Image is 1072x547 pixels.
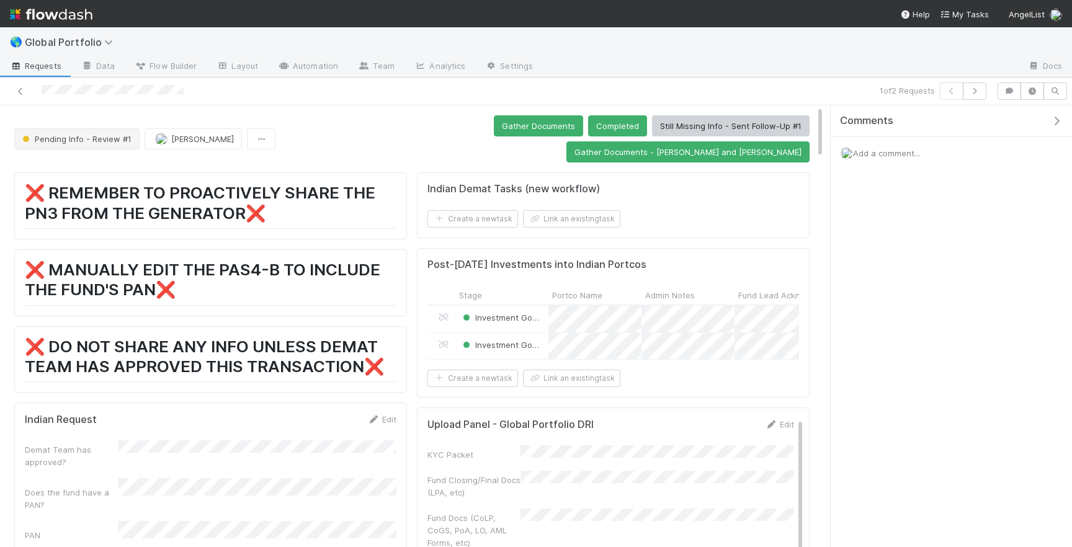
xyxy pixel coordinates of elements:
[10,4,92,25] img: logo-inverted-e16ddd16eac7371096b0.svg
[900,8,930,20] div: Help
[135,60,197,72] span: Flow Builder
[460,340,646,350] span: Investment Good from a Demat Perspective
[427,210,518,228] button: Create a newtask
[25,529,118,541] div: PAN
[10,60,61,72] span: Requests
[207,57,268,77] a: Layout
[853,148,920,158] span: Add a comment...
[738,289,824,301] span: Fund Lead Acknowledgment
[523,370,620,387] button: Link an existingtask
[25,36,119,48] span: Global Portfolio
[652,115,810,136] button: Still Missing Info - Sent Follow-Up #1
[25,260,396,306] h1: ❌ MANUALLY EDIT THE PAS4-B TO INCLUDE THE FUND'S PAN❌
[427,183,600,195] h5: Indian Demat Tasks (new workflow)
[552,289,602,301] span: Portco Name
[475,57,543,77] a: Settings
[841,147,853,159] img: avatar_e0ab5a02-4425-4644-8eca-231d5bcccdf4.png
[145,128,242,149] button: [PERSON_NAME]
[1018,57,1072,77] a: Docs
[20,134,132,144] span: Pending Info - Review #1
[523,210,620,228] button: Link an existingtask
[840,115,893,127] span: Comments
[171,134,234,144] span: [PERSON_NAME]
[588,115,647,136] button: Completed
[10,37,22,47] span: 🌎
[25,414,97,426] h5: Indian Request
[367,414,396,424] a: Edit
[460,311,542,324] div: Investment Good from a Demat Perspective
[25,337,396,383] h1: ❌ DO NOT SHARE ANY INFO UNLESS DEMAT TEAM HAS APPROVED THIS TRANSACTION❌
[459,289,482,301] span: Stage
[940,9,989,19] span: My Tasks
[460,313,646,322] span: Investment Good from a Demat Perspective
[1009,9,1045,19] span: AngelList
[765,419,794,429] a: Edit
[494,115,583,136] button: Gather Documents
[880,84,935,97] span: 1 of 2 Requests
[427,259,646,271] h5: Post-[DATE] Investments into Indian Portcos
[125,57,207,77] a: Flow Builder
[427,370,518,387] button: Create a newtask
[1050,9,1062,21] img: avatar_e0ab5a02-4425-4644-8eca-231d5bcccdf4.png
[25,443,118,468] div: Demat Team has approved?
[25,486,118,511] div: Does the fund have a PAN?
[155,133,167,145] img: avatar_e0ab5a02-4425-4644-8eca-231d5bcccdf4.png
[645,289,695,301] span: Admin Notes
[427,474,520,499] div: Fund Closing/Final Docs (LPA, etc)
[348,57,404,77] a: Team
[71,57,125,77] a: Data
[566,141,810,162] button: Gather Documents - [PERSON_NAME] and [PERSON_NAME]
[427,448,520,461] div: KYC Packet
[940,8,989,20] a: My Tasks
[14,128,140,149] button: Pending Info - Review #1
[268,57,348,77] a: Automation
[460,339,542,351] div: Investment Good from a Demat Perspective
[25,183,396,229] h1: ❌ REMEMBER TO PROACTIVELY SHARE THE PN3 FROM THE GENERATOR❌
[427,419,594,431] h5: Upload Panel - Global Portfolio DRI
[404,57,475,77] a: Analytics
